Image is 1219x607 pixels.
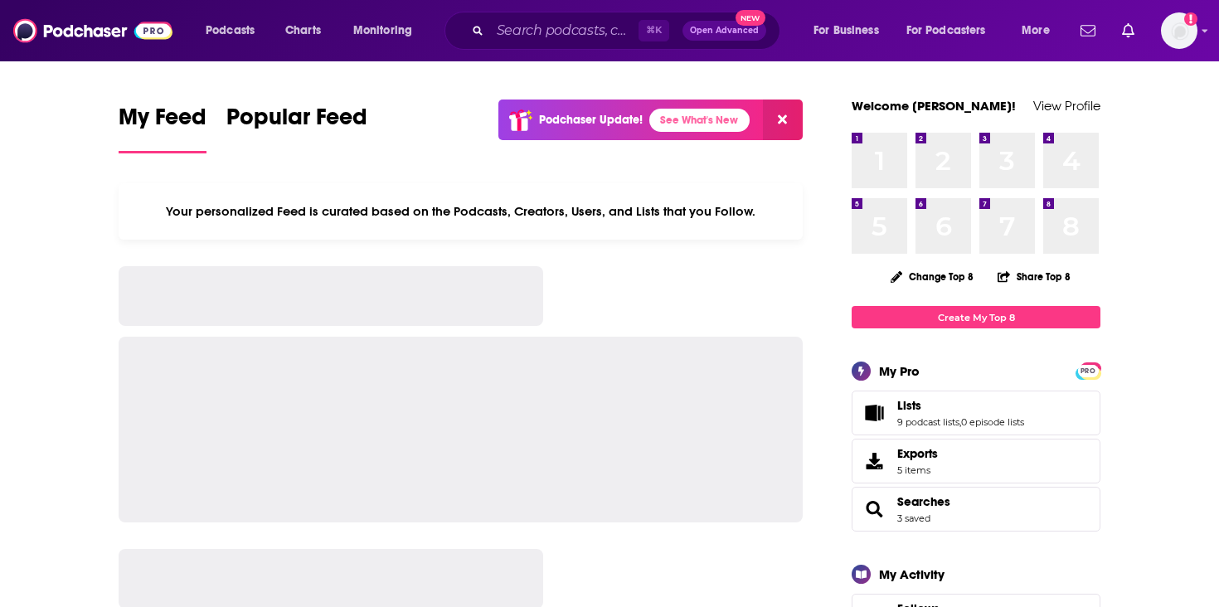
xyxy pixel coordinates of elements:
[682,21,766,41] button: Open AdvancedNew
[881,266,983,287] button: Change Top 8
[490,17,639,44] input: Search podcasts, credits, & more...
[802,17,900,44] button: open menu
[1161,12,1197,49] button: Show profile menu
[460,12,796,50] div: Search podcasts, credits, & more...
[539,113,643,127] p: Podchaser Update!
[959,416,961,428] span: ,
[852,487,1100,532] span: Searches
[353,19,412,42] span: Monitoring
[736,10,765,26] span: New
[879,363,920,379] div: My Pro
[857,498,891,521] a: Searches
[897,398,921,413] span: Lists
[1161,12,1197,49] img: User Profile
[649,109,750,132] a: See What's New
[857,449,891,473] span: Exports
[1184,12,1197,26] svg: Add a profile image
[119,103,206,153] a: My Feed
[226,103,367,153] a: Popular Feed
[897,446,938,461] span: Exports
[342,17,434,44] button: open menu
[852,391,1100,435] span: Lists
[852,98,1016,114] a: Welcome [PERSON_NAME]!
[1022,19,1050,42] span: More
[206,19,255,42] span: Podcasts
[897,416,959,428] a: 9 podcast lists
[690,27,759,35] span: Open Advanced
[1078,364,1098,376] a: PRO
[1010,17,1071,44] button: open menu
[119,183,803,240] div: Your personalized Feed is curated based on the Podcasts, Creators, Users, and Lists that you Follow.
[194,17,276,44] button: open menu
[906,19,986,42] span: For Podcasters
[1115,17,1141,45] a: Show notifications dropdown
[897,398,1024,413] a: Lists
[1161,12,1197,49] span: Logged in as derettb
[1033,98,1100,114] a: View Profile
[897,464,938,476] span: 5 items
[1078,365,1098,377] span: PRO
[852,439,1100,483] a: Exports
[119,103,206,141] span: My Feed
[852,306,1100,328] a: Create My Top 8
[857,401,891,425] a: Lists
[961,416,1024,428] a: 0 episode lists
[897,494,950,509] a: Searches
[274,17,331,44] a: Charts
[879,566,945,582] div: My Activity
[897,512,930,524] a: 3 saved
[13,15,172,46] img: Podchaser - Follow, Share and Rate Podcasts
[813,19,879,42] span: For Business
[896,17,1010,44] button: open menu
[639,20,669,41] span: ⌘ K
[226,103,367,141] span: Popular Feed
[285,19,321,42] span: Charts
[1074,17,1102,45] a: Show notifications dropdown
[997,260,1071,293] button: Share Top 8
